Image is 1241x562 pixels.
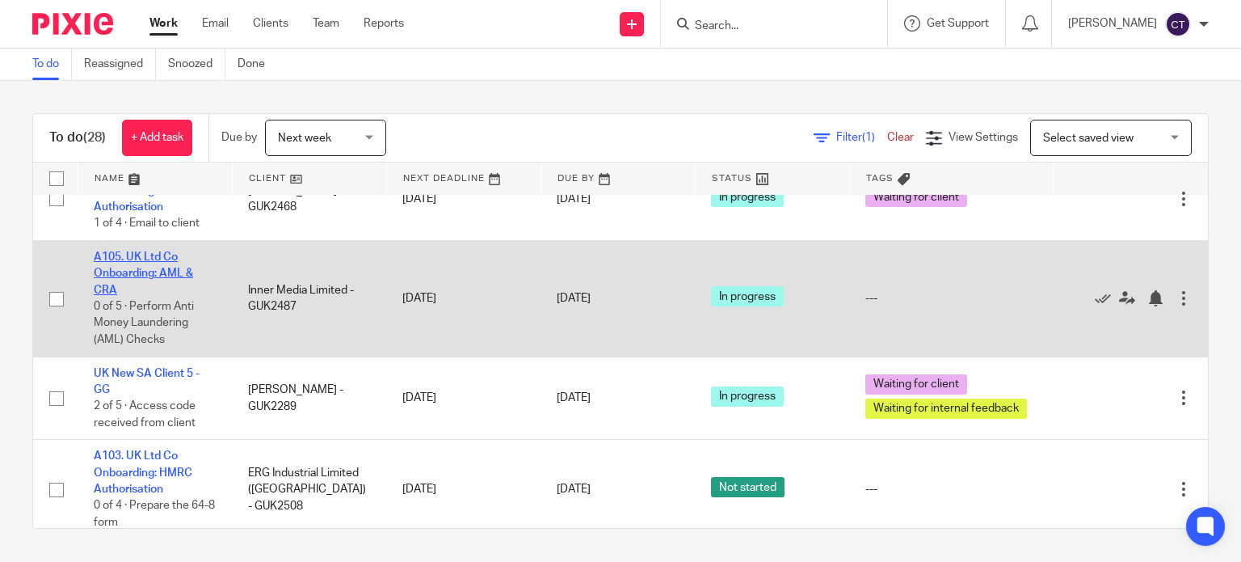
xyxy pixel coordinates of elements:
a: Work [149,15,178,32]
div: --- [865,481,1037,497]
span: Waiting for client [865,374,967,395]
td: [DATE] [386,240,541,357]
td: ERG Industrial Limited ([GEOGRAPHIC_DATA]) - GUK2508 [232,440,386,539]
input: Search [693,19,839,34]
a: Email [202,15,229,32]
p: [PERSON_NAME] [1068,15,1157,32]
a: Done [238,49,277,80]
a: UK New SA Client 5 - GG [94,368,200,395]
span: Filter [836,132,887,143]
span: View Settings [949,132,1018,143]
td: [DATE] [386,357,541,440]
a: Reassigned [84,49,156,80]
span: In progress [711,187,784,207]
span: 0 of 5 · Perform Anti Money Laundering (AML) Checks [94,301,194,345]
span: (28) [83,131,106,144]
a: Clear [887,132,914,143]
span: 0 of 4 · Prepare the 64-8 form [94,501,215,529]
h1: To do [49,129,106,146]
td: [PERSON_NAME] - GUK2468 [232,158,386,241]
span: In progress [711,387,784,407]
a: Team [313,15,339,32]
span: [DATE] [557,484,591,495]
span: Waiting for client [865,187,967,207]
span: In progress [711,286,784,306]
span: [DATE] [557,392,591,404]
span: [DATE] [557,293,591,304]
a: To do [32,49,72,80]
img: svg%3E [1165,11,1191,37]
td: [PERSON_NAME] - GUK2289 [232,357,386,440]
a: Reports [364,15,404,32]
a: Mark as done [1095,290,1119,306]
td: Inner Media Limited - GUK2487 [232,240,386,357]
img: Pixie [32,13,113,35]
span: (1) [862,132,875,143]
span: Tags [866,174,894,183]
span: 2 of 5 · Access code received from client [94,401,196,429]
span: Next week [278,133,331,144]
span: 1 of 4 · Email to client [94,218,200,230]
a: A105. UK Ltd Co Onboarding: AML & CRA [94,251,193,296]
span: Get Support [927,18,989,29]
td: [DATE] [386,158,541,241]
div: --- [865,290,1037,306]
p: Due by [221,129,257,146]
a: + Add task [122,120,192,156]
td: [DATE] [386,440,541,539]
a: A103. UK Ltd Co Onboarding: HMRC Authorisation [94,450,192,495]
span: Select saved view [1043,133,1134,144]
span: Waiting for internal feedback [865,399,1027,419]
span: [DATE] [557,193,591,205]
span: Not started [711,477,785,497]
a: Snoozed [168,49,225,80]
a: Clients [253,15,288,32]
